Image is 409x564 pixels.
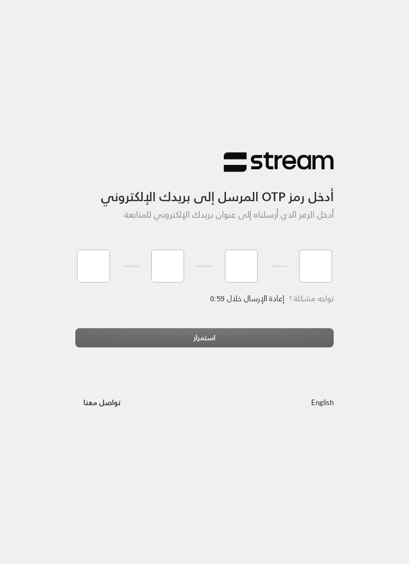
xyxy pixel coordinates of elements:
[75,209,334,220] h5: أدخل الرمز الذي أرسلناه إلى عنوان بريدك الإلكتروني للمتابعة
[75,394,129,413] button: تواصل معنا
[75,173,334,204] h3: أدخل رمز OTP المرسل إلى بريدك الإلكتروني
[289,291,334,305] span: تواجه مشكلة؟
[75,396,129,409] a: تواصل معنا
[224,152,334,173] img: Stream Logo
[311,394,334,413] a: English
[211,291,284,305] span: إعادة الإرسال خلال 0:59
